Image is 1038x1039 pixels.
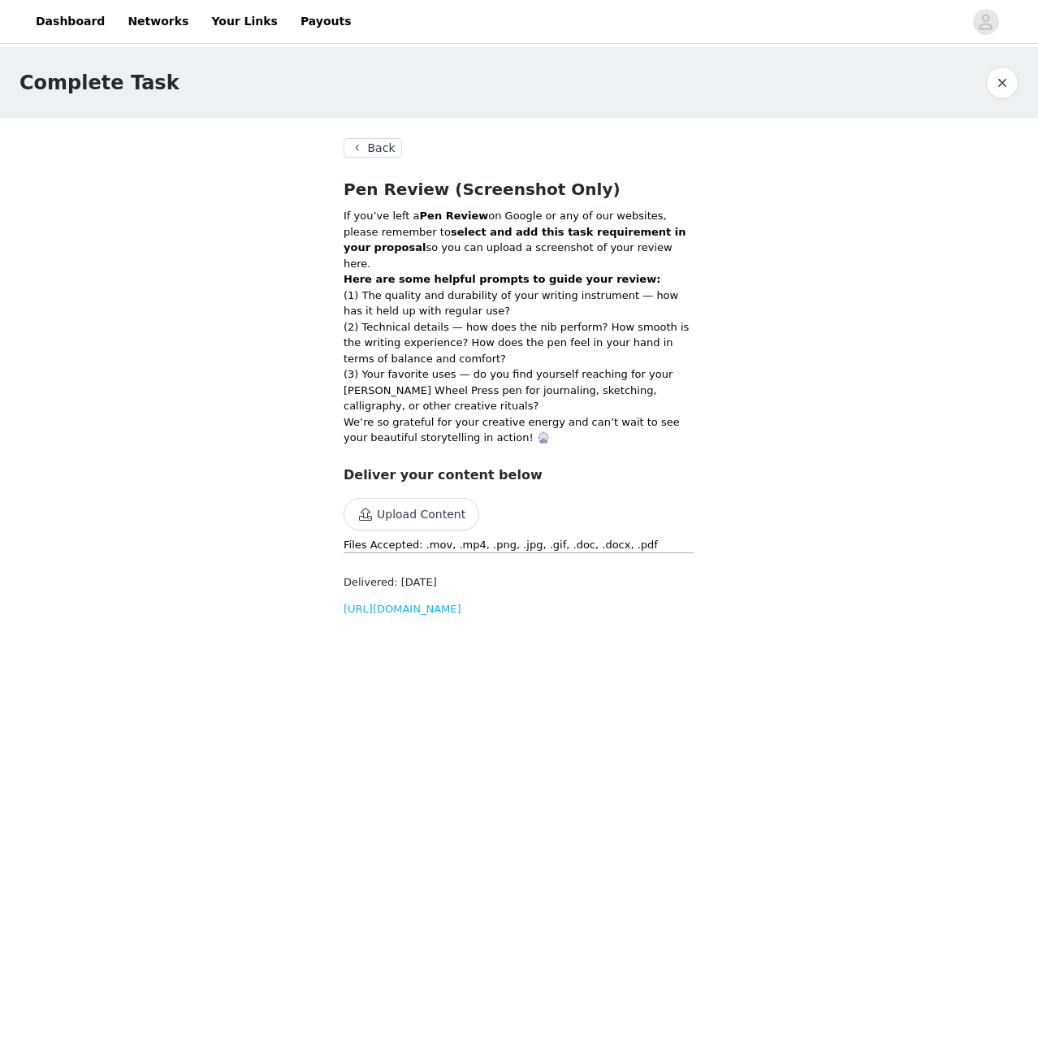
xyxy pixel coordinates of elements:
button: Upload Content [344,498,479,530]
button: Back [344,138,402,158]
a: Your Links [201,3,288,40]
p: If you’ve left a on Google or any of our websites, please remember to so you can upload a screens... [344,208,694,271]
strong: Pen Review [420,210,489,222]
h3: Deliver your content below [344,465,694,485]
a: Payouts [291,3,361,40]
p: (3) Your favorite uses — do you find yourself reaching for your [PERSON_NAME] Wheel Press pen for... [344,366,694,414]
span: Upload Content [344,509,479,522]
h1: Complete Task [19,68,179,97]
strong: select and add this task requirement in your proposal [344,226,686,254]
div: avatar [978,9,993,35]
a: Networks [118,3,198,40]
a: [URL][DOMAIN_NAME] [344,603,461,615]
p: We’re so grateful for your creative energy and can’t wait to see your beautiful storytelling in a... [344,414,694,446]
strong: Here are some helpful prompts to guide your review: [344,273,660,285]
p: (1) The quality and durability of your writing instrument — how has it held up with regular use? [344,288,694,319]
h2: Pen Review (Screenshot Only) [344,177,694,201]
h3: Delivered: [DATE] [344,574,694,591]
a: Dashboard [26,3,115,40]
p: (2) Technical details — how does the nib perform? How smooth is the writing experience? How does ... [344,319,694,367]
p: Files Accepted: .mov, .mp4, .png, .jpg, .gif, .doc, .docx, .pdf [344,537,694,553]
